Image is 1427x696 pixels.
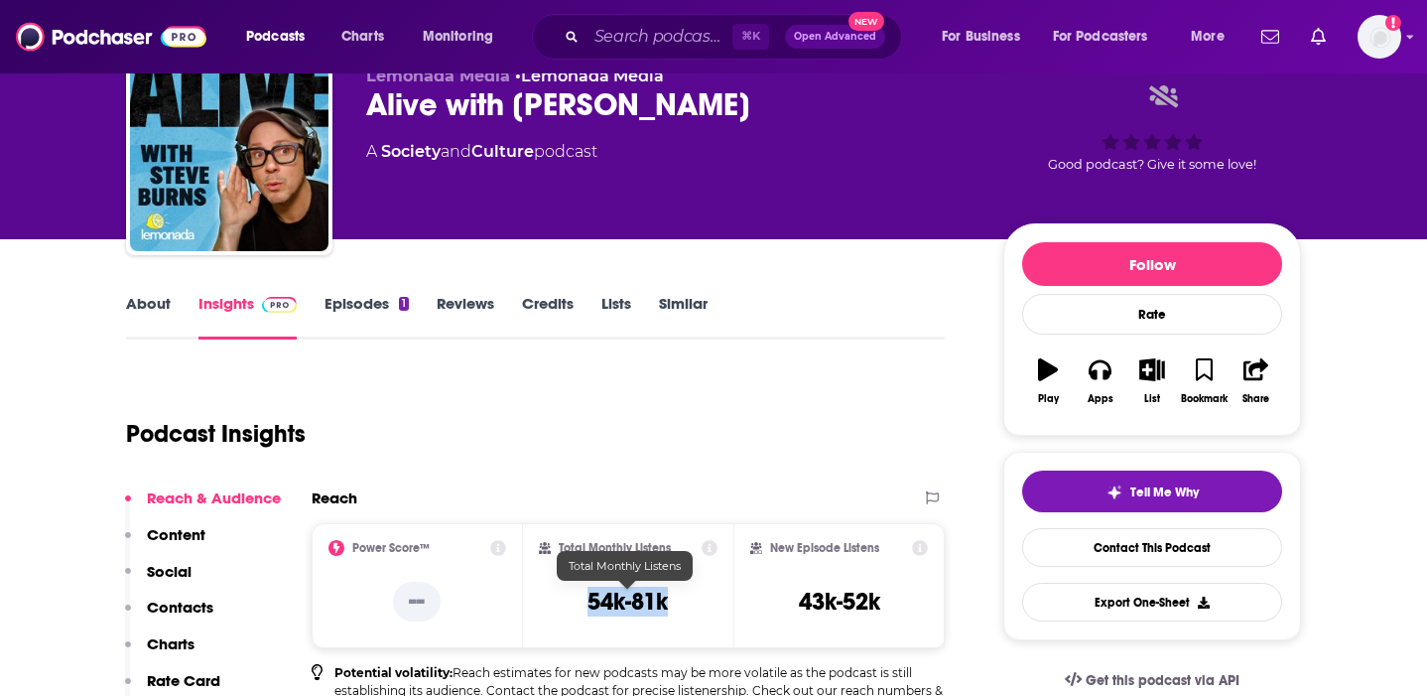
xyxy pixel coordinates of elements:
p: -- [393,582,441,622]
a: Similar [659,294,708,340]
b: Potential volatility: [334,665,453,680]
span: and [441,142,471,161]
span: Logged in as megcassidy [1358,15,1401,59]
a: Contact This Podcast [1022,528,1282,567]
a: Charts [328,21,396,53]
h3: 54k-81k [587,587,668,617]
button: Play [1022,346,1074,417]
span: New [848,12,884,31]
span: Open Advanced [794,32,876,42]
a: InsightsPodchaser Pro [198,294,297,340]
p: Contacts [147,598,213,617]
h2: Reach [312,488,357,507]
span: ⌘ K [732,24,769,50]
span: Lemonada Media [366,67,510,85]
span: Podcasts [246,23,305,51]
a: Show notifications dropdown [1303,20,1334,54]
button: Charts [125,634,195,671]
a: Lists [601,294,631,340]
button: Open AdvancedNew [785,25,885,49]
h1: Podcast Insights [126,419,306,449]
a: Lemonada Media [521,67,664,85]
button: open menu [1040,21,1177,53]
p: Content [147,525,205,544]
button: open menu [232,21,330,53]
a: Reviews [437,294,494,340]
div: Bookmark [1181,393,1228,405]
img: Podchaser Pro [262,297,297,313]
span: Get this podcast via API [1086,672,1239,689]
p: Charts [147,634,195,653]
span: Tell Me Why [1130,485,1199,500]
a: Culture [471,142,534,161]
div: Play [1038,393,1059,405]
a: About [126,294,171,340]
button: Share [1231,346,1282,417]
h2: New Episode Listens [770,541,879,555]
a: Episodes1 [324,294,409,340]
button: List [1126,346,1178,417]
div: Good podcast? Give it some love! [1003,67,1301,190]
svg: Add a profile image [1385,15,1401,31]
p: Social [147,562,192,581]
button: Contacts [125,598,213,634]
h2: Power Score™ [352,541,430,555]
button: Content [125,525,205,562]
span: Charts [341,23,384,51]
input: Search podcasts, credits, & more... [586,21,732,53]
p: Reach & Audience [147,488,281,507]
img: Podchaser - Follow, Share and Rate Podcasts [16,18,206,56]
span: For Podcasters [1053,23,1148,51]
a: Show notifications dropdown [1253,20,1287,54]
button: Show profile menu [1358,15,1401,59]
p: Rate Card [147,671,220,690]
div: Apps [1088,393,1113,405]
a: Credits [522,294,574,340]
span: For Business [942,23,1020,51]
img: User Profile [1358,15,1401,59]
div: Rate [1022,294,1282,335]
span: • [515,67,664,85]
button: Bookmark [1178,346,1230,417]
span: Total Monthly Listens [569,559,681,573]
span: More [1191,23,1225,51]
div: List [1144,393,1160,405]
button: Follow [1022,242,1282,286]
button: open menu [928,21,1045,53]
button: open menu [409,21,519,53]
div: Share [1242,393,1269,405]
button: Apps [1074,346,1125,417]
h2: Total Monthly Listens [559,541,671,555]
img: tell me why sparkle [1106,485,1122,500]
img: Alive with Steve Burns [130,53,328,251]
span: Monitoring [423,23,493,51]
div: 1 [399,297,409,311]
div: Search podcasts, credits, & more... [551,14,921,60]
span: Good podcast? Give it some love! [1048,157,1256,172]
button: Export One-Sheet [1022,583,1282,622]
button: open menu [1177,21,1249,53]
button: Reach & Audience [125,488,281,525]
div: A podcast [366,140,597,164]
h3: 43k-52k [799,587,880,617]
a: Society [381,142,441,161]
button: tell me why sparkleTell Me Why [1022,471,1282,512]
button: Social [125,562,192,599]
